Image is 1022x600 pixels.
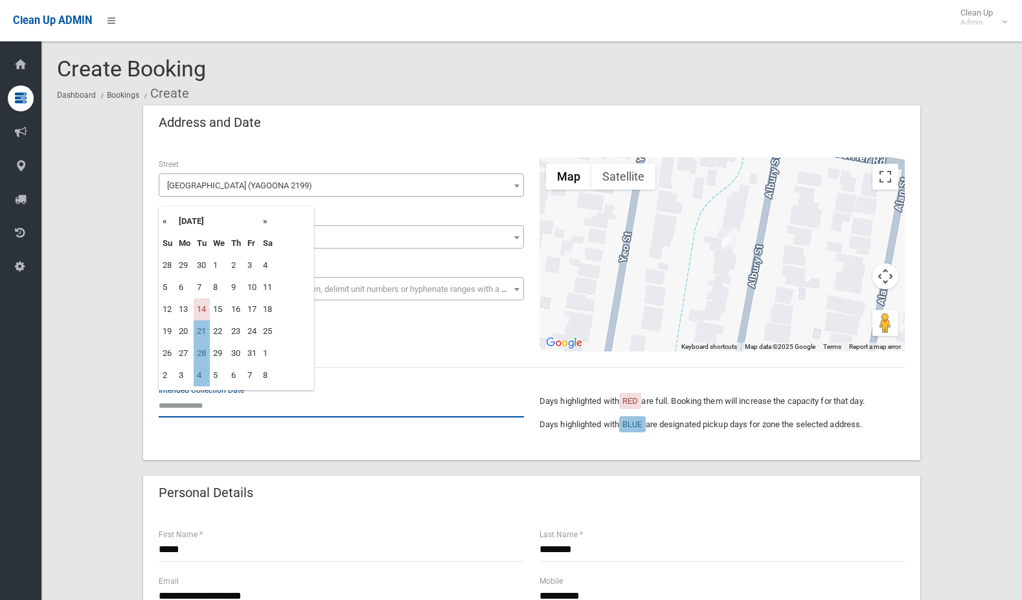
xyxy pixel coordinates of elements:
button: Toggle fullscreen view [872,164,898,190]
td: 15 [210,298,228,320]
td: 3 [176,364,194,386]
button: Show satellite imagery [591,164,655,190]
td: 1 [260,342,276,364]
span: BLUE [622,419,642,429]
td: 23 [228,320,244,342]
td: 24 [244,320,260,342]
td: 1 [210,254,228,276]
td: 29 [176,254,194,276]
td: 2 [159,364,176,386]
button: Map camera controls [872,263,898,289]
th: » [260,210,276,232]
th: Su [159,232,176,254]
td: 20 [176,320,194,342]
th: We [210,232,228,254]
td: 14 [194,298,210,320]
td: 5 [210,364,228,386]
a: Report a map error [849,343,901,350]
td: 4 [260,254,276,276]
a: Bookings [107,91,139,100]
a: Open this area in Google Maps (opens a new window) [543,335,585,351]
span: Clean Up [954,8,1006,27]
a: Terms (opens in new tab) [823,343,841,350]
span: Albury Street (YAGOONA 2199) [162,177,521,195]
td: 6 [176,276,194,298]
td: 21 [194,320,210,342]
td: 5 [159,276,176,298]
td: 29 [210,342,228,364]
th: Tu [194,232,210,254]
span: Map data ©2025 Google [745,343,815,350]
td: 28 [194,342,210,364]
header: Personal Details [143,480,269,506]
th: Th [228,232,244,254]
td: 10 [244,276,260,298]
td: 30 [228,342,244,364]
td: 25 [260,320,276,342]
th: [DATE] [176,210,260,232]
button: Show street map [546,164,591,190]
th: Sa [260,232,276,254]
th: Fr [244,232,260,254]
span: Create Booking [57,56,206,82]
td: 16 [228,298,244,320]
td: 7 [244,364,260,386]
th: Mo [176,232,194,254]
p: Days highlighted with are designated pickup days for zone the selected address. [539,417,905,432]
td: 4 [194,364,210,386]
span: Clean Up ADMIN [13,14,92,27]
td: 26 [159,342,176,364]
td: 12 [159,298,176,320]
td: 9 [228,276,244,298]
th: « [159,210,176,232]
img: Google [543,335,585,351]
td: 8 [210,276,228,298]
td: 27 [176,342,194,364]
a: Dashboard [57,91,96,100]
header: Address and Date [143,110,277,135]
div: 6 Albury Street, YAGOONA NSW 2199 [721,228,737,250]
button: Keyboard shortcuts [681,342,737,351]
span: Albury Street (YAGOONA 2199) [159,173,524,197]
td: 11 [260,276,276,298]
td: 13 [176,298,194,320]
td: 17 [244,298,260,320]
small: Admin [960,17,993,27]
td: 8 [260,364,276,386]
td: 22 [210,320,228,342]
td: 6 [228,364,244,386]
td: 31 [244,342,260,364]
td: 7 [194,276,210,298]
button: Drag Pegman onto the map to open Street View [872,310,898,336]
td: 2 [228,254,244,276]
td: 30 [194,254,210,276]
span: RED [622,396,638,406]
td: 19 [159,320,176,342]
li: Create [141,82,189,106]
span: 6 [159,225,524,249]
p: Days highlighted with are full. Booking them will increase the capacity for that day. [539,394,905,409]
td: 18 [260,298,276,320]
td: 28 [159,254,176,276]
span: Select the unit number from the dropdown, delimit unit numbers or hyphenate ranges with a comma [167,284,529,294]
span: 6 [162,228,521,247]
td: 3 [244,254,260,276]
